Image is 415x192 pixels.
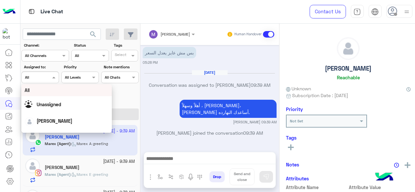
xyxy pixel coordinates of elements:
label: Tags [114,42,138,48]
span: Unassigned [37,102,61,107]
p: 27/9/2025, 5:28 PM [143,47,196,58]
button: select flow [155,172,165,182]
img: tab [371,8,379,16]
label: Status [74,42,108,48]
small: [PERSON_NAME] 09:39 AM [233,119,277,125]
small: Human Handover [234,32,262,37]
img: defaultAdmin.png [25,159,40,173]
h5: [PERSON_NAME] [325,65,372,72]
span: Marex (Agent) [45,172,71,177]
span: Marex E greeting [72,172,108,177]
h6: Attributes [286,175,309,181]
label: Priority [64,64,98,70]
small: [DATE] - 9:39 AM [103,159,135,165]
h6: Notes [286,162,299,167]
img: hulul-logo.png [373,166,396,189]
p: Conversation was assigned to [PERSON_NAME] [143,82,277,88]
img: tab [28,7,36,16]
p: 28/9/2025, 9:39 AM [180,100,277,118]
img: send attachment [147,173,154,181]
a: Contact Us [310,5,346,18]
img: tab [353,8,361,16]
span: Unknown [286,85,311,92]
ng-dropdown-panel: Options list [21,84,112,133]
img: notes [394,163,399,168]
img: add [405,162,410,168]
label: Channel: [24,42,68,48]
a: tab [351,5,364,18]
h6: Tags [286,135,411,141]
label: Note mentions [104,64,138,70]
button: Drop [209,171,225,182]
button: Trigger scenario [165,172,176,182]
img: profile [403,8,411,16]
span: All [25,87,30,93]
button: Send and close [230,168,255,185]
small: 05:28 PM [143,60,158,65]
img: Logo [3,5,16,18]
span: Subscription Date : [DATE] [292,92,348,99]
span: 09:39 AM [251,82,270,88]
b: Not Set [290,119,303,123]
h6: Reachable [337,74,360,80]
h5: Lamar Ahmed [45,165,79,170]
label: Assigned to: [24,64,58,70]
p: Live Chat [41,7,63,16]
img: send voice note [187,173,195,181]
span: [PERSON_NAME] [37,118,72,124]
span: Attribute Value [349,184,411,191]
span: 09:39 AM [243,130,263,136]
div: Select [114,52,126,59]
img: make a call [197,175,202,180]
span: [PERSON_NAME] [160,32,190,37]
h6: Priority [286,106,303,112]
button: search [85,28,101,42]
img: defaultAdmin.png [337,38,359,60]
p: [PERSON_NAME] joined the conversation [143,130,277,136]
img: 317874714732967 [3,28,14,40]
span: search [89,30,97,38]
img: send message [263,174,269,180]
b: : [45,172,72,177]
img: Unassigned.svg [25,100,34,110]
img: Trigger scenario [168,174,173,179]
img: create order [179,174,184,179]
img: defaultAdmin.png [25,117,34,126]
span: Attribute Name [286,184,348,191]
img: select flow [158,174,163,179]
img: Instagram [35,170,41,176]
h6: [DATE] [192,70,228,75]
button: create order [176,172,187,182]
